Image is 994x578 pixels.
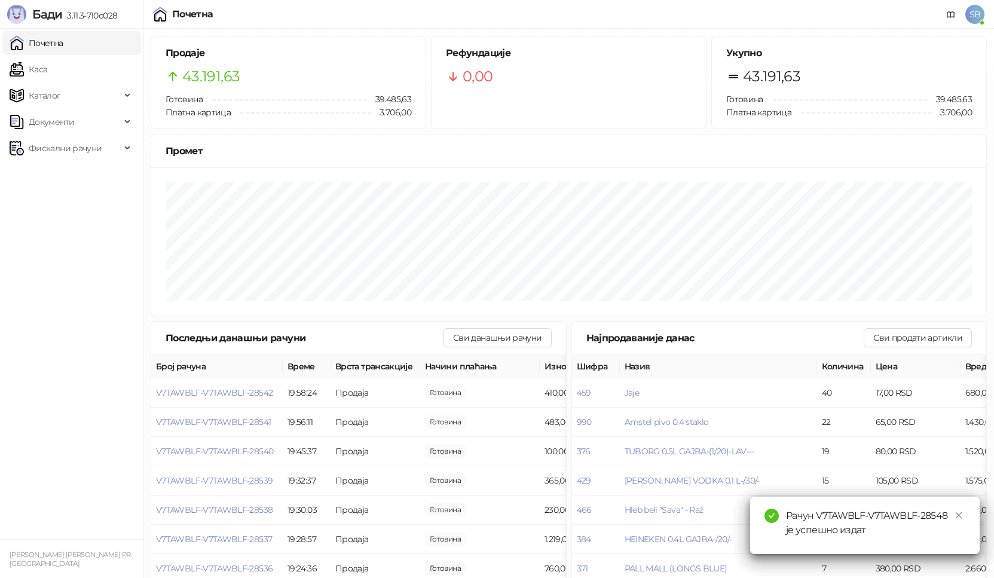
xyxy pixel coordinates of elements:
[743,65,800,88] span: 43.191,63
[283,437,331,466] td: 19:45:37
[331,355,420,378] th: Врста трансакције
[331,437,420,466] td: Продаја
[817,496,871,525] td: 14
[932,106,972,119] span: 3.706,00
[425,503,466,516] span: 230,00
[871,355,961,378] th: Цена
[928,93,972,106] span: 39.485,63
[283,355,331,378] th: Време
[331,378,420,408] td: Продаја
[283,525,331,554] td: 19:28:57
[166,46,411,60] h5: Продаје
[871,378,961,408] td: 17,00 RSD
[425,415,466,429] span: 483,00
[577,475,591,486] button: 429
[331,525,420,554] td: Продаја
[425,445,466,458] span: 100,00
[577,387,591,398] button: 459
[172,10,213,19] div: Почетна
[331,466,420,496] td: Продаја
[425,386,466,399] span: 410,00
[864,328,972,347] button: Сви продати артикли
[540,378,629,408] td: 410,00 RSD
[29,136,102,160] span: Фискални рачуни
[726,46,972,60] h5: Укупно
[577,534,591,545] button: 384
[10,551,131,568] small: [PERSON_NAME] [PERSON_NAME] PR [GEOGRAPHIC_DATA]
[625,387,639,398] button: Jaje
[7,5,26,24] img: Logo
[540,408,629,437] td: 483,00 RSD
[764,509,779,523] span: check-circle
[572,355,620,378] th: Шифра
[952,509,965,522] a: Close
[156,417,271,427] span: V7TAWBLF-V7TAWBLF-28541
[463,65,493,88] span: 0,00
[29,110,74,134] span: Документи
[786,509,965,537] div: Рачун V7TAWBLF-V7TAWBLF-28548 је успешно издат
[625,446,754,457] button: TUBORG 0.5L GAJBA-(1/20)-LAV---
[425,474,466,487] span: 365,00
[577,563,588,574] button: 371
[166,107,231,118] span: Платна картица
[540,496,629,525] td: 230,00 RSD
[283,466,331,496] td: 19:32:37
[941,5,961,24] a: Документација
[156,446,273,457] button: V7TAWBLF-V7TAWBLF-28540
[871,466,961,496] td: 105,00 RSD
[331,408,420,437] td: Продаја
[620,355,817,378] th: Назив
[586,331,864,345] div: Најпродаваније данас
[156,563,273,574] button: V7TAWBLF-V7TAWBLF-28536
[10,57,47,81] a: Каса
[283,408,331,437] td: 19:56:11
[156,475,273,486] span: V7TAWBLF-V7TAWBLF-28539
[32,7,62,22] span: Бади
[182,65,240,88] span: 43.191,63
[625,417,709,427] span: Amstel pivo 0.4 staklo
[540,355,629,378] th: Износ
[166,143,972,158] div: Промет
[965,5,984,24] span: SB
[817,466,871,496] td: 15
[625,475,760,486] button: [PERSON_NAME] VODKA 0.1 L-/30/-
[817,355,871,378] th: Количина
[726,107,791,118] span: Платна картица
[446,46,692,60] h5: Рефундације
[283,496,331,525] td: 19:30:03
[10,31,63,55] a: Почетна
[871,437,961,466] td: 80,00 RSD
[625,534,732,545] span: HEINEKEN 0.4L GAJBA-/20/-
[156,534,272,545] button: V7TAWBLF-V7TAWBLF-28537
[331,496,420,525] td: Продаја
[29,84,61,108] span: Каталог
[420,355,540,378] th: Начини плаћања
[166,94,203,105] span: Готовина
[625,504,704,515] button: Hleb beli "Sava" - Raž
[367,93,411,106] span: 39.485,63
[425,562,466,575] span: 760,00
[577,446,591,457] button: 376
[955,511,963,519] span: close
[156,387,273,398] button: V7TAWBLF-V7TAWBLF-28542
[625,563,727,574] button: PALL MALL (LONGS BLUE)
[151,355,283,378] th: Број рачуна
[283,378,331,408] td: 19:58:24
[577,417,592,427] button: 990
[817,437,871,466] td: 19
[577,504,592,515] button: 466
[871,408,961,437] td: 65,00 RSD
[540,437,629,466] td: 100,00 RSD
[817,408,871,437] td: 22
[156,504,273,515] button: V7TAWBLF-V7TAWBLF-28538
[726,94,763,105] span: Готовина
